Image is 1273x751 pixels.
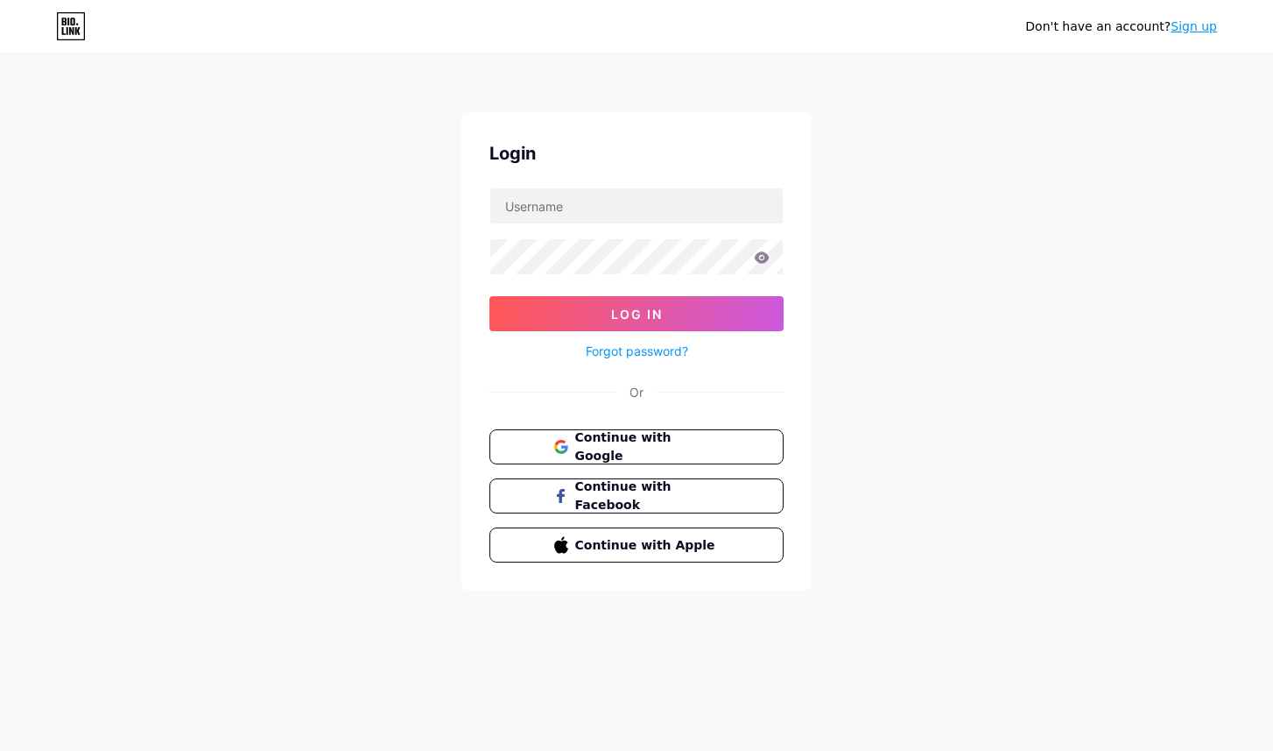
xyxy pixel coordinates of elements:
span: Continue with Apple [575,536,720,555]
span: Continue with Google [575,429,720,465]
input: Username [490,188,783,223]
button: Log In [489,296,784,331]
span: Log In [611,307,663,322]
div: Don't have an account? [1025,18,1217,36]
div: Or [629,383,644,401]
button: Continue with Google [489,429,784,464]
a: Forgot password? [586,342,688,360]
button: Continue with Apple [489,528,784,563]
button: Continue with Facebook [489,478,784,514]
div: Login [489,140,784,166]
span: Continue with Facebook [575,478,720,514]
a: Sign up [1171,19,1217,33]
